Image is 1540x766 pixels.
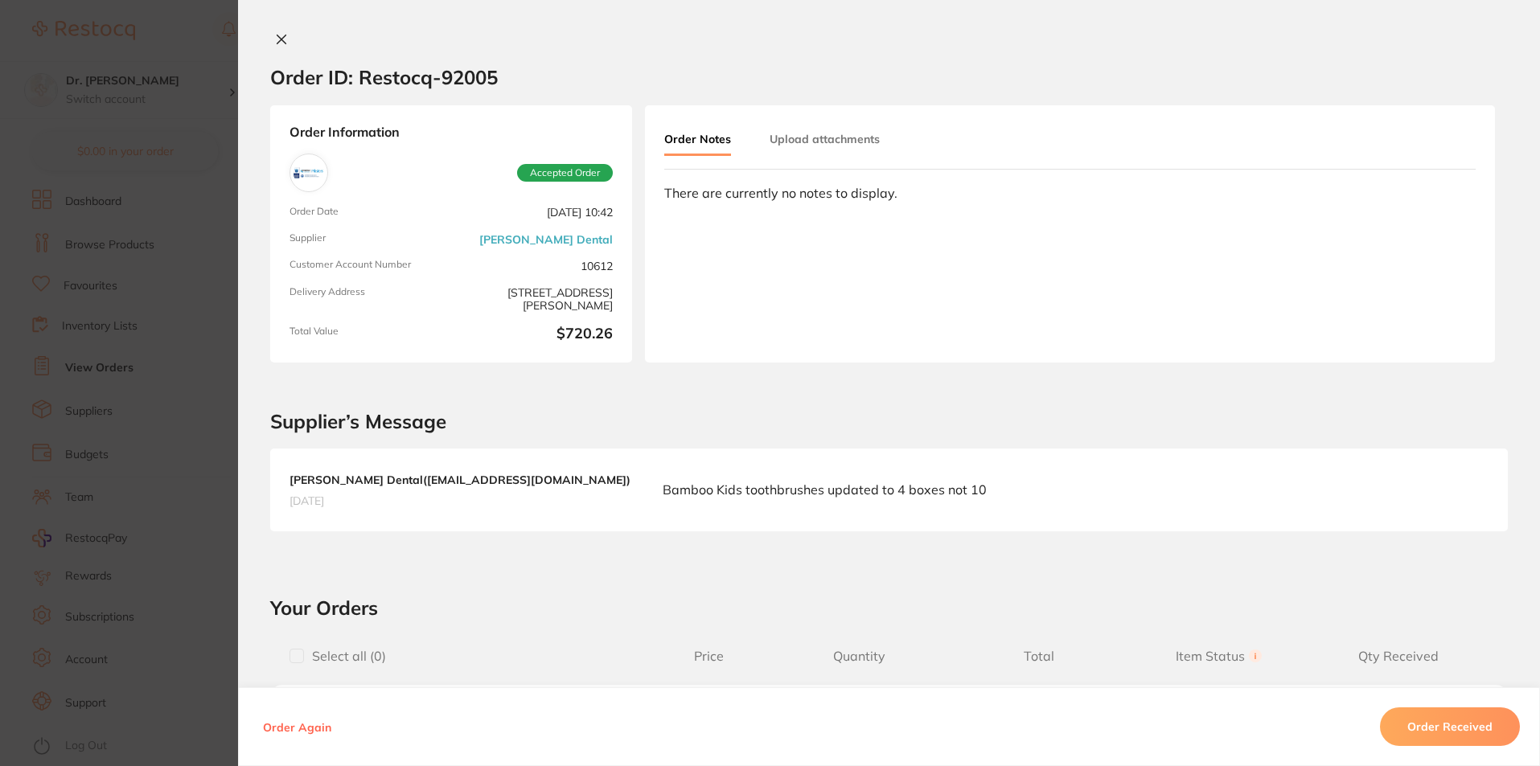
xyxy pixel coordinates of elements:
[458,326,613,343] b: $720.26
[1380,707,1520,746] button: Order Received
[270,65,498,89] h2: Order ID: Restocq- 92005
[1129,649,1309,664] span: Item Status
[769,649,949,664] span: Quantity
[770,125,880,154] button: Upload attachments
[290,125,613,141] strong: Order Information
[258,719,336,734] button: Order Again
[290,206,445,219] span: Order Date
[663,481,987,498] p: Bamboo Kids toothbrushes updated to 4 boxes not 10
[290,259,445,272] span: Customer Account Number
[304,649,386,664] span: Select all ( 0 )
[290,286,445,313] span: Delivery Address
[664,125,731,156] button: Order Notes
[649,649,769,664] span: Price
[517,164,613,182] span: Accepted Order
[290,494,630,508] span: [DATE]
[294,158,324,188] img: Erskine Dental
[290,232,445,246] span: Supplier
[479,233,613,246] a: [PERSON_NAME] Dental
[458,286,613,313] span: [STREET_ADDRESS][PERSON_NAME]
[270,596,1508,620] h2: Your Orders
[664,186,1476,200] div: There are currently no notes to display.
[1308,649,1489,664] span: Qty Received
[270,411,1508,433] h2: Supplier’s Message
[949,649,1129,664] span: Total
[458,259,613,272] span: 10612
[290,473,630,487] b: [PERSON_NAME] Dental ( [EMAIL_ADDRESS][DOMAIN_NAME] )
[458,206,613,219] span: [DATE] 10:42
[290,326,445,343] span: Total Value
